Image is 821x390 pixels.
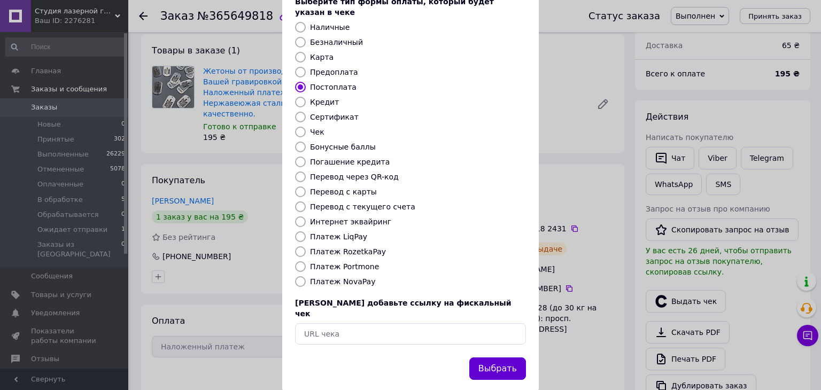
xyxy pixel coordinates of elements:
label: Платеж LiqPay [310,232,367,241]
label: Перевод через QR-код [310,173,399,181]
label: Сертификат [310,113,359,121]
label: Погашение кредита [310,158,390,166]
label: Чек [310,128,324,136]
label: Карта [310,53,334,61]
label: Безналичный [310,38,363,46]
label: Кредит [310,98,339,106]
label: Постоплата [310,83,357,91]
span: [PERSON_NAME] добавьте ссылку на фискальный чек [295,299,512,318]
label: Бонусные баллы [310,143,376,151]
button: Выбрать [469,357,526,380]
label: Предоплата [310,68,358,76]
label: Платеж RozetkaPay [310,247,386,256]
input: URL чека [295,323,526,345]
label: Платеж Portmone [310,262,379,271]
label: Интернет эквайринг [310,217,391,226]
label: Перевод с карты [310,188,377,196]
label: Перевод с текущего счета [310,202,415,211]
label: Наличные [310,23,350,32]
label: Платеж NovaPay [310,277,375,286]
